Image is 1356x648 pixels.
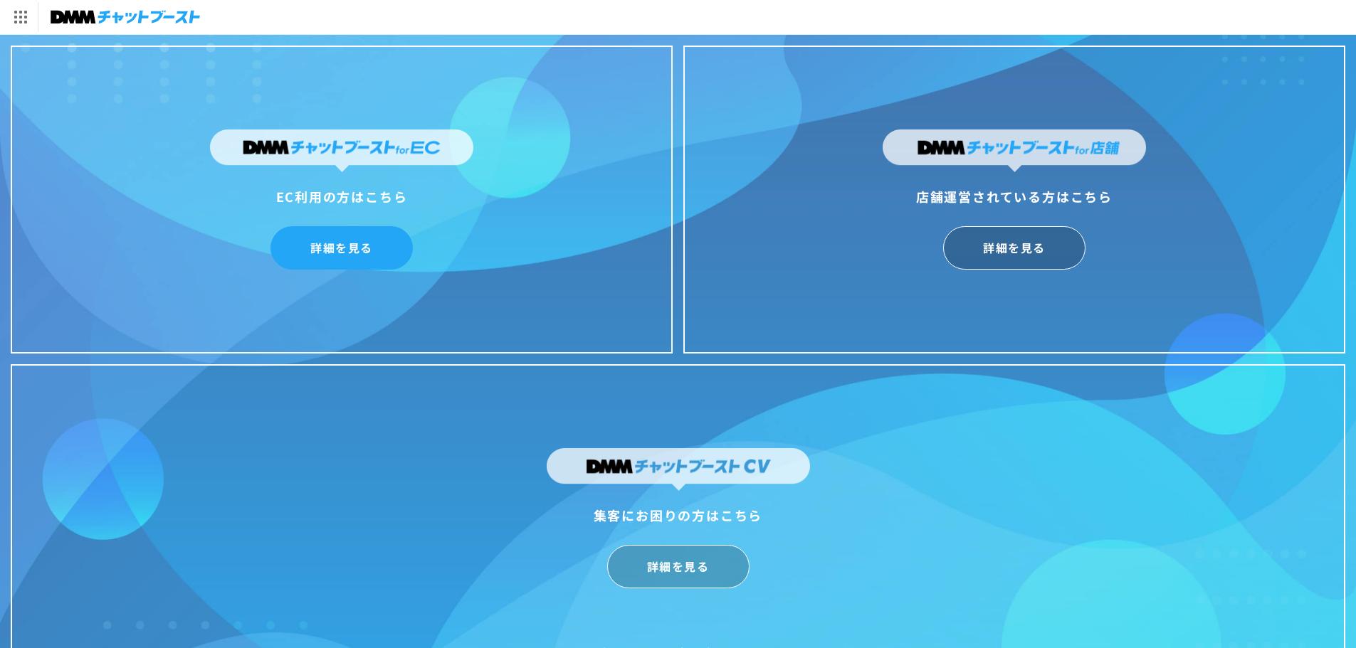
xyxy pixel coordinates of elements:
[883,185,1146,208] div: 店舗運営されている方はこちら
[547,504,810,526] div: 集客にお困りの方はこちら
[51,7,200,27] img: チャットブースト
[547,448,810,491] img: DMMチャットブーストCV
[943,226,1086,270] a: 詳細を見る
[607,545,750,588] a: 詳細を見る
[883,129,1146,172] img: DMMチャットブーストfor店舗
[270,226,413,270] a: 詳細を見る
[210,129,473,172] img: DMMチャットブーストforEC
[210,185,473,208] div: EC利用の方はこちら
[2,2,38,32] img: サービス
